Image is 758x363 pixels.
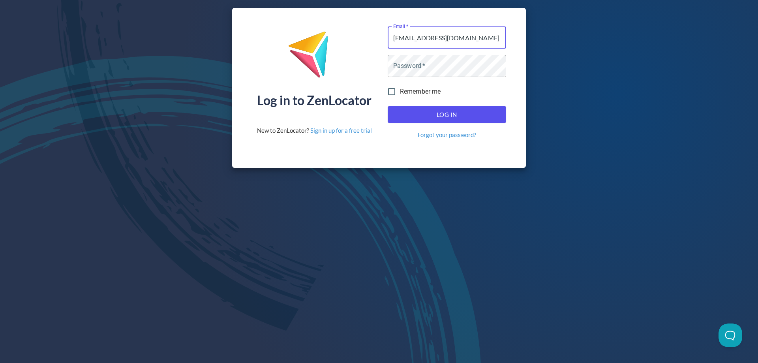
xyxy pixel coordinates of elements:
button: Log In [388,106,506,123]
span: Log In [396,109,497,120]
a: Forgot your password? [418,131,476,139]
a: Sign in up for a free trial [310,127,372,134]
img: ZenLocator [288,31,341,84]
input: name@company.com [388,26,506,49]
div: Log in to ZenLocator [257,94,371,107]
iframe: Toggle Customer Support [719,324,742,347]
div: New to ZenLocator? [257,126,372,135]
span: Remember me [400,87,441,96]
